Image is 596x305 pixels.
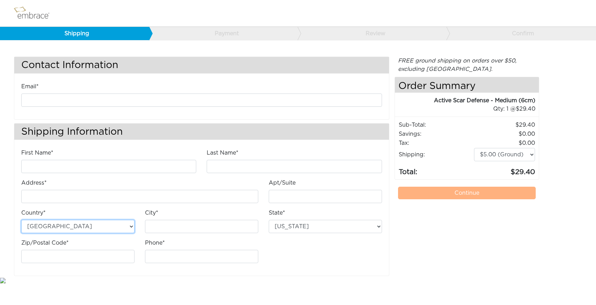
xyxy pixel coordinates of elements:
label: Last Name* [207,149,238,157]
td: Tax: [398,139,474,148]
div: Active Scar Defense - Medium (6cm) [395,96,535,105]
h4: Order Summary [395,77,539,93]
label: State* [269,209,285,217]
a: Continue [398,187,536,199]
img: logo.png [12,5,58,22]
td: Shipping: [398,148,474,162]
label: Address* [21,179,47,187]
label: Apt/Suite [269,179,296,187]
td: 29.40 [474,120,535,129]
a: Payment [149,27,298,40]
label: City* [145,209,158,217]
h3: Shipping Information [14,124,389,140]
label: Zip/Postal Code* [21,239,69,247]
td: 0.00 [474,139,535,148]
td: 0.00 [474,129,535,139]
label: Phone* [145,239,165,247]
a: Confirm [446,27,595,40]
label: Country* [21,209,46,217]
label: Email* [21,82,39,91]
a: Review [297,27,446,40]
label: First Name* [21,149,53,157]
td: Total: [398,162,474,178]
div: FREE ground shipping on orders over $50, excluding [GEOGRAPHIC_DATA]. [395,57,539,73]
td: Sub-Total: [398,120,474,129]
div: 1 @ [404,105,535,113]
span: 29.40 [516,106,535,112]
td: Savings : [398,129,474,139]
h3: Contact Information [14,57,389,73]
td: 29.40 [474,162,535,178]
